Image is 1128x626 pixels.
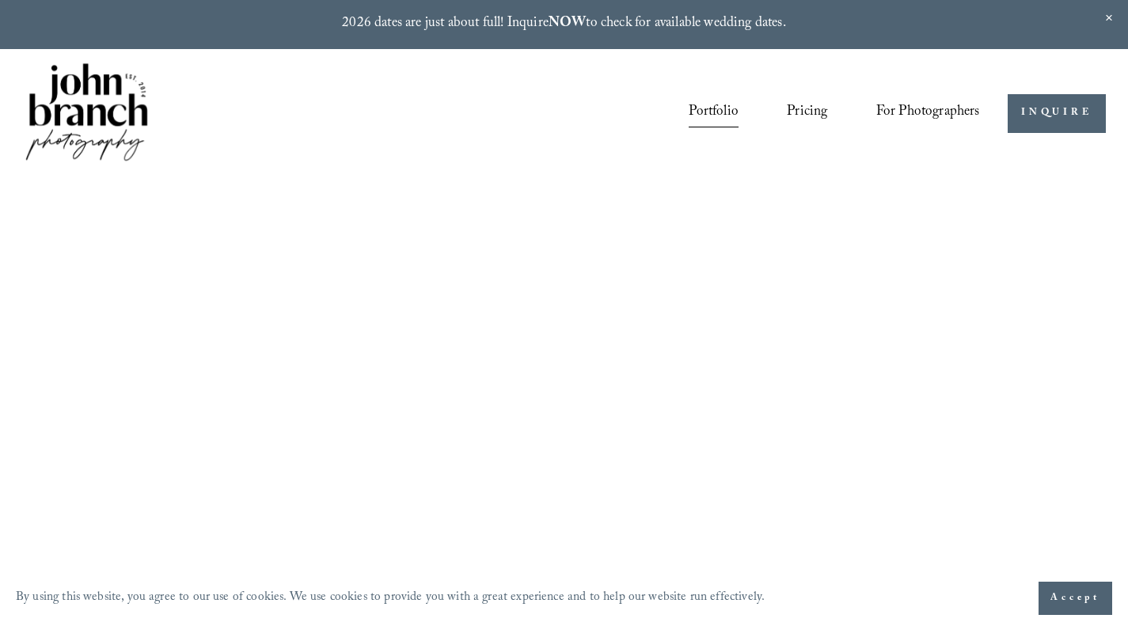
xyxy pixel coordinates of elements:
[1039,582,1112,615] button: Accept
[876,99,980,129] a: folder dropdown
[23,60,151,167] img: John Branch IV Photography
[689,99,739,129] a: Portfolio
[876,100,980,127] span: For Photographers
[1008,94,1105,133] a: INQUIRE
[787,99,827,129] a: Pricing
[1050,590,1100,606] span: Accept
[16,586,765,611] p: By using this website, you agree to our use of cookies. We use cookies to provide you with a grea...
